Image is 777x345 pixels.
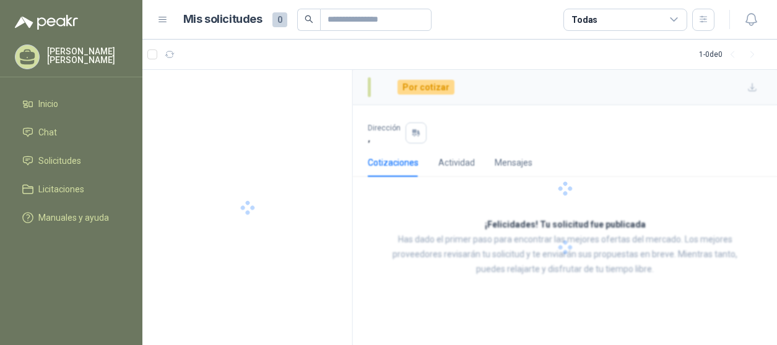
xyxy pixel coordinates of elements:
[38,211,109,224] span: Manuales y ayuda
[15,177,128,201] a: Licitaciones
[38,154,81,168] span: Solicitudes
[183,11,263,28] h1: Mis solicitudes
[15,149,128,172] a: Solicitudes
[15,121,128,144] a: Chat
[15,206,128,229] a: Manuales y ayuda
[15,92,128,116] a: Inicio
[272,12,287,27] span: 0
[38,97,58,111] span: Inicio
[571,13,597,27] div: Todas
[15,15,78,30] img: Logo peakr
[47,47,128,64] p: [PERSON_NAME] [PERSON_NAME]
[305,15,313,23] span: search
[38,126,57,139] span: Chat
[38,182,84,196] span: Licitaciones
[699,45,762,64] div: 1 - 0 de 0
